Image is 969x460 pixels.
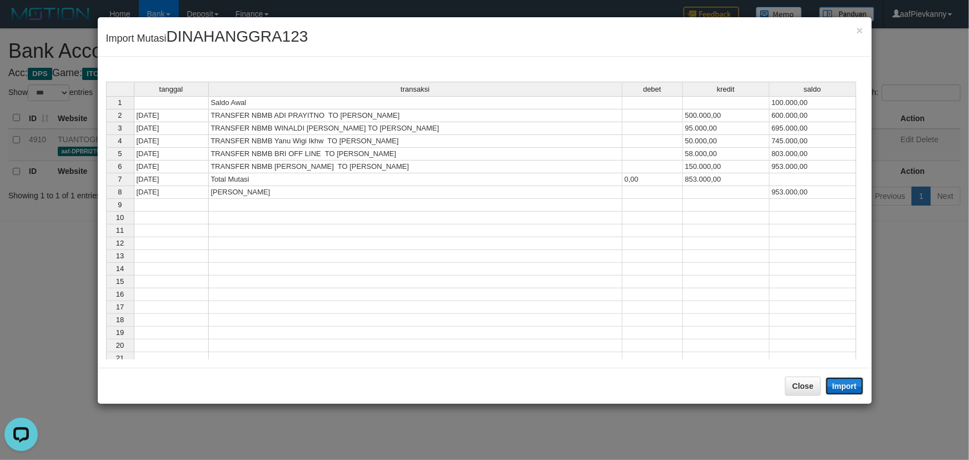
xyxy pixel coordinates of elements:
[116,316,124,324] span: 18
[116,341,124,349] span: 20
[209,161,622,173] td: TRANSFER NBMB [PERSON_NAME] TO [PERSON_NAME]
[770,135,856,148] td: 745.000,00
[134,135,209,148] td: [DATE]
[643,86,661,93] span: debet
[118,175,122,183] span: 7
[118,201,122,209] span: 9
[116,264,124,273] span: 14
[118,149,122,158] span: 5
[116,277,124,286] span: 15
[116,213,124,222] span: 10
[116,226,124,234] span: 11
[118,188,122,196] span: 8
[116,354,124,362] span: 21
[683,109,770,122] td: 500.000,00
[785,377,821,396] button: Close
[804,86,821,93] span: saldo
[683,122,770,135] td: 95.000,00
[134,148,209,161] td: [DATE]
[134,122,209,135] td: [DATE]
[770,109,856,122] td: 600.000,00
[826,377,863,395] button: Import
[116,328,124,337] span: 19
[209,135,622,148] td: TRANSFER NBMB Yanu Wigi Ikhw TO [PERSON_NAME]
[209,186,622,199] td: [PERSON_NAME]
[116,239,124,247] span: 12
[622,173,683,186] td: 0,00
[118,137,122,145] span: 4
[118,124,122,132] span: 3
[134,109,209,122] td: [DATE]
[770,161,856,173] td: 953.000,00
[770,96,856,109] td: 100.000,00
[717,86,735,93] span: kredit
[118,98,122,107] span: 1
[106,82,134,96] th: Select whole grid
[770,122,856,135] td: 695.000,00
[118,111,122,119] span: 2
[770,148,856,161] td: 803.000,00
[209,96,622,109] td: Saldo Awal
[209,122,622,135] td: TRANSFER NBMB WINALDI [PERSON_NAME] TO [PERSON_NAME]
[134,186,209,199] td: [DATE]
[683,135,770,148] td: 50.000,00
[856,24,863,37] span: ×
[134,161,209,173] td: [DATE]
[106,33,308,44] span: Import Mutasi
[400,86,429,93] span: transaksi
[209,109,622,122] td: TRANSFER NBMB ADI PRAYITNO TO [PERSON_NAME]
[856,24,863,36] button: Close
[118,162,122,171] span: 6
[683,173,770,186] td: 853.000,00
[116,252,124,260] span: 13
[134,173,209,186] td: [DATE]
[159,86,183,93] span: tanggal
[4,4,38,38] button: Open LiveChat chat widget
[770,186,856,199] td: 953.000,00
[167,28,308,45] span: DINAHANGGRA123
[116,290,124,298] span: 16
[209,148,622,161] td: TRANSFER NBMB BRI OFF LINE TO [PERSON_NAME]
[683,148,770,161] td: 58.000,00
[116,303,124,311] span: 17
[683,161,770,173] td: 150.000,00
[209,173,622,186] td: Total Mutasi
